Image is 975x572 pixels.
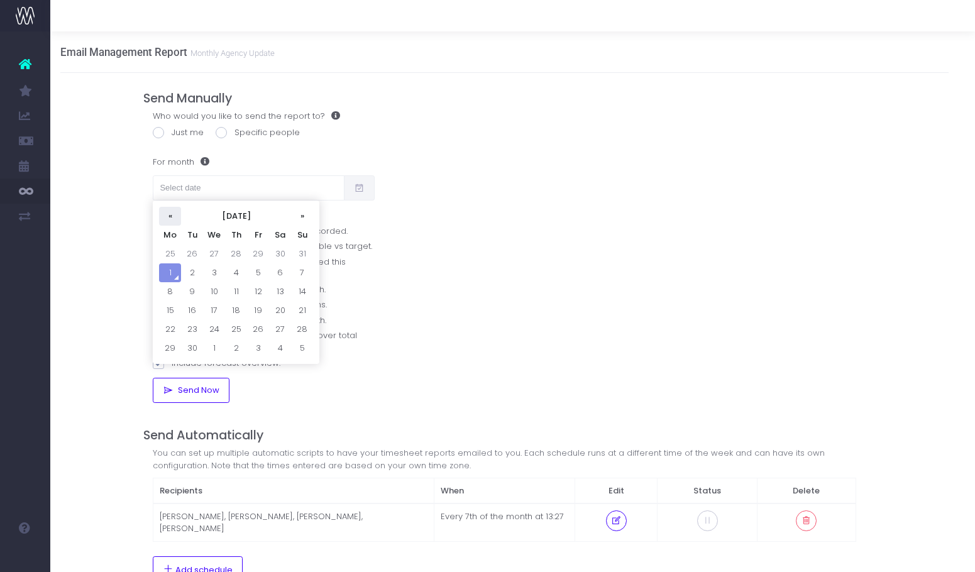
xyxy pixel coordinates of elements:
td: 30 [269,245,291,263]
td: 30 [181,339,203,358]
th: » [291,207,313,226]
th: Fr [247,226,269,245]
td: 7 [291,263,313,282]
td: 24 [203,320,225,339]
td: 21 [291,301,313,320]
th: We [203,226,225,245]
td: 14 [291,282,313,301]
td: 9 [181,282,203,301]
th: Status [658,478,757,504]
td: 27 [203,245,225,263]
th: Edit [575,478,658,504]
td: 28 [225,245,247,263]
label: Who would you like to send the report to? [153,110,340,123]
td: 10 [203,282,225,301]
td: 19 [247,301,269,320]
th: Delete [757,478,856,504]
td: 1 [203,339,225,358]
td: 8 [159,282,181,301]
div: You can set up multiple automatic scripts to have your timesheet reports emailed to you. Each sch... [153,447,856,471]
td: 12 [247,282,269,301]
td: 16 [181,301,203,320]
td: 13 [269,282,291,301]
td: Every 7th of the month at 13:27 [434,503,575,541]
label: Include forecast overview. [153,357,375,370]
td: 26 [247,320,269,339]
td: 31 [291,245,313,263]
th: Recipients [153,478,434,504]
img: images/default_profile_image.png [16,547,35,566]
span: Send Now [174,385,219,395]
td: 4 [225,263,247,282]
td: 6 [269,263,291,282]
td: 5 [291,339,313,358]
td: 15 [159,301,181,320]
td: [PERSON_NAME], [PERSON_NAME], [PERSON_NAME], [PERSON_NAME] [153,503,434,541]
td: 23 [181,320,203,339]
td: 20 [269,301,291,320]
td: 25 [159,245,181,263]
td: 26 [181,245,203,263]
td: 5 [247,263,269,282]
h4: Send Automatically [143,428,865,443]
td: 18 [225,301,247,320]
td: 2 [181,263,203,282]
td: 29 [159,339,181,358]
button: Send Now [153,378,229,403]
td: 28 [291,320,313,339]
th: Su [291,226,313,245]
td: 3 [203,263,225,282]
td: 11 [225,282,247,301]
td: 2 [225,339,247,358]
td: 25 [225,320,247,339]
td: 27 [269,320,291,339]
td: 17 [203,301,225,320]
th: When [434,478,575,504]
td: 3 [247,339,269,358]
td: 29 [247,245,269,263]
th: [DATE] [181,207,291,226]
h3: Email Management Report [60,46,275,58]
input: Select date [153,175,344,201]
td: 4 [269,339,291,358]
small: Monthly Agency Update [187,46,275,58]
th: Tu [181,226,203,245]
label: Specific people [216,126,300,139]
td: 22 [159,320,181,339]
h4: Send Manually [143,91,865,106]
td: 1 [159,263,181,282]
th: Mo [159,226,181,245]
label: Just me [153,126,204,139]
th: Sa [269,226,291,245]
th: « [159,207,181,226]
th: Th [225,226,247,245]
label: For month [153,150,209,175]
